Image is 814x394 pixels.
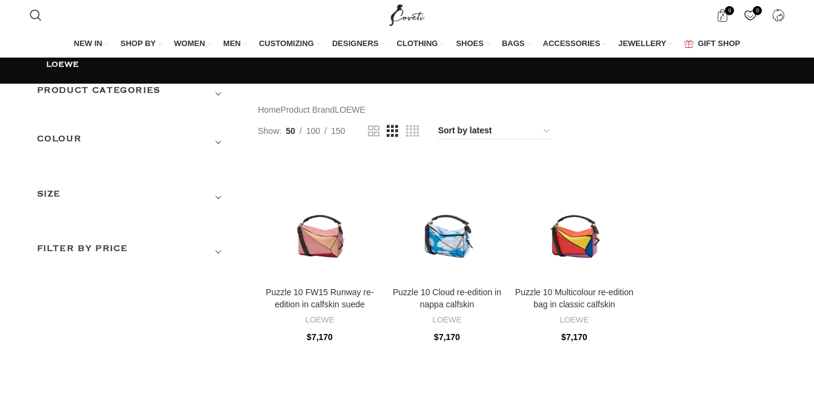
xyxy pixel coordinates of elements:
bdi: 7,170 [561,332,587,342]
a: 50 [281,124,299,138]
img: GiftBag [684,40,693,48]
bdi: 7,170 [307,332,333,342]
span: NEW IN [74,38,102,49]
a: DESIGNERS [332,32,385,57]
a: LOEWE [305,315,334,324]
h3: COLOUR [37,132,231,153]
span: JEWELLERY [618,38,666,49]
a: Puzzle 10 Multicolour re-edition bag in classic calfskin [515,287,633,309]
a: 150 [327,124,349,138]
a: WOMEN [174,32,211,57]
span: LOEWE [335,103,365,116]
span: SHOES [456,38,484,49]
a: MEN [223,32,247,57]
a: ACCESSORIES [543,32,607,57]
a: SHOP BY [121,32,162,57]
span: BAGS [502,38,525,49]
span: Show [258,124,282,138]
span: 0 [725,6,734,15]
span: $ [307,332,312,342]
a: SHOES [456,32,490,57]
bdi: 7,170 [434,332,460,342]
span: 50 [285,126,295,136]
a: Grid view 4 [406,124,419,139]
a: BAGS [502,32,531,57]
div: My Wishlist [738,3,762,27]
span: WOMEN [174,38,205,49]
a: LOEWE [559,315,589,324]
span: 0 [753,6,762,15]
h3: SIZE [37,187,231,208]
a: 100 [302,124,324,138]
a: Grid view 2 [368,124,379,139]
span: $ [434,332,439,342]
h3: Product categories [37,84,231,104]
span: Product Brand [281,103,335,116]
span: CUSTOMIZING [259,38,314,49]
a: Site logo [387,10,427,19]
a: NEW IN [74,32,108,57]
a: Search [24,3,48,27]
h3: Filter by price [37,242,231,262]
span: CLOTHING [397,38,438,49]
a: 0 [738,3,762,27]
span: 100 [306,126,320,136]
span: SHOP BY [121,38,156,49]
a: Puzzle 10 Cloud re-edition in nappa calfskin [393,287,501,309]
span: ACCESSORIES [543,38,601,49]
a: CUSTOMIZING [259,32,320,57]
a: 0 [710,3,735,27]
span: MEN [223,38,241,49]
a: CLOTHING [397,32,444,57]
span: 150 [331,126,345,136]
span: DESIGNERS [332,38,379,49]
a: Puzzle 10 FW15 Runway re-edition in calfskin suede [265,287,373,309]
a: Grid view 3 [387,124,398,139]
a: LOEWE [432,315,461,324]
div: Main navigation [24,32,791,57]
select: Shop order [437,122,552,139]
a: GIFT SHOP [684,32,740,57]
span: GIFT SHOP [698,38,740,49]
nav: Breadcrumb [258,103,365,116]
a: JEWELLERY [618,32,672,57]
span: $ [561,332,566,342]
a: Home [258,103,281,116]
